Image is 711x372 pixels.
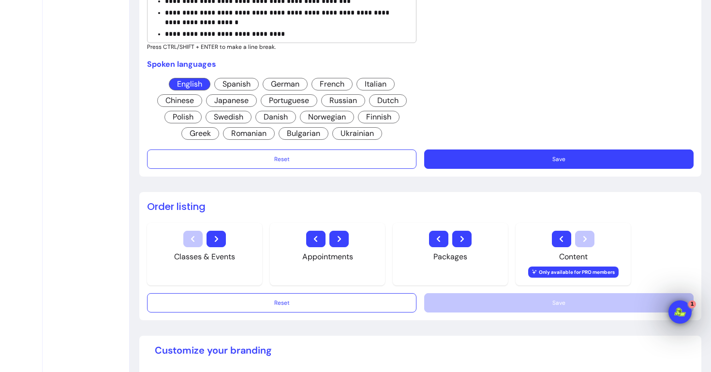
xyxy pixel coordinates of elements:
span: Japanese [206,94,257,107]
p: Spoken languages [147,59,416,70]
span: Italian [356,78,395,90]
span: 1 [688,300,696,308]
span: Bulgarian [279,127,328,140]
iframe: Intercom live chat [668,300,692,324]
div: Content [559,251,588,263]
h2: Order listing [147,200,694,213]
div: Packages [433,251,467,263]
span: English [169,78,210,90]
span: Polish [164,111,202,123]
span: Portuguese [261,94,317,107]
button: Save [424,149,694,169]
span: Spanish [214,78,259,90]
div: Classes & Events [174,251,235,263]
div: Appointments [302,251,353,263]
span: Only available for PRO members [528,267,619,278]
span: Ukrainian [332,127,382,140]
span: Swedish [206,111,252,123]
span: French [311,78,353,90]
span: Greek [181,127,219,140]
span: Russian [321,94,365,107]
span: German [263,78,308,90]
p: Customize your branding [155,343,686,357]
span: Norwegian [300,111,354,123]
button: Reset [147,149,416,169]
span: Dutch [369,94,407,107]
p: Press CTRL/SHIFT + ENTER to make a line break. [147,43,416,51]
span: Chinese [157,94,202,107]
span: Finnish [358,111,400,123]
button: Reset [147,293,416,312]
span: Danish [255,111,296,123]
span: Romanian [223,127,275,140]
